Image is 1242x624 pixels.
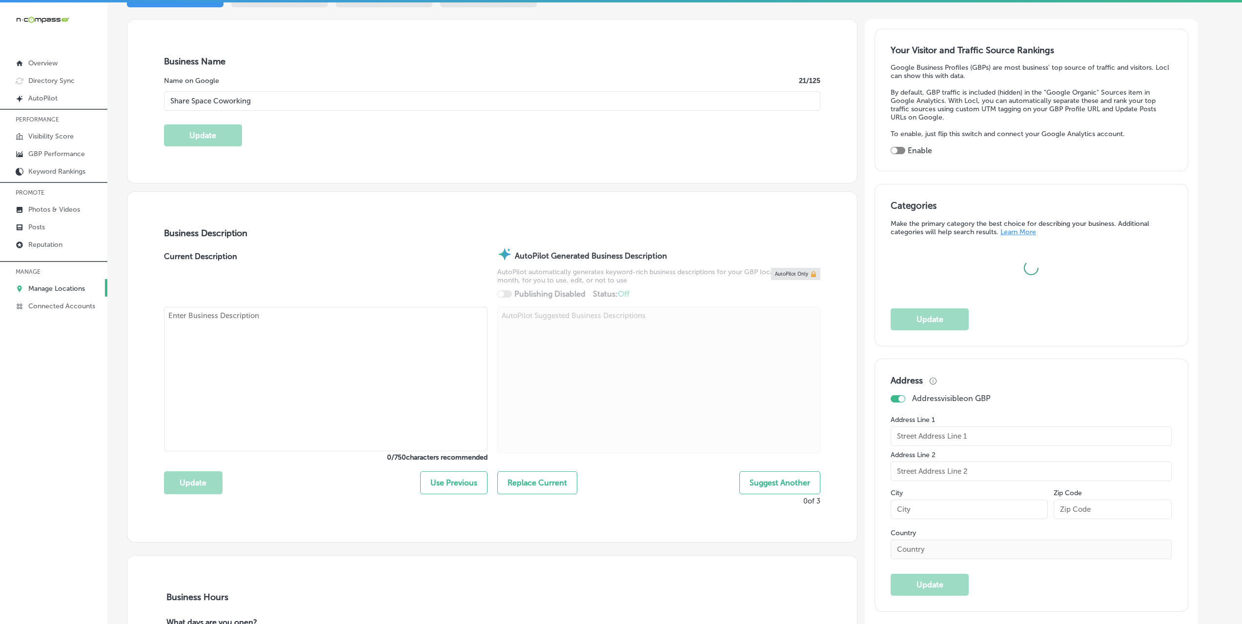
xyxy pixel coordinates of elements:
p: Manage Locations [28,284,85,293]
img: autopilot-icon [497,247,512,262]
label: Name on Google [164,77,219,85]
img: 660ab0bf-5cc7-4cb8-ba1c-48b5ae0f18e60NCTV_CLogo_TV_Black_-500x88.png [16,15,69,24]
h3: Business Description [164,228,821,239]
label: 21 /125 [799,77,820,85]
h3: Categories [891,200,1172,215]
label: Enable [908,146,932,155]
label: 0 / 750 characters recommended [164,453,488,462]
input: Street Address Line 2 [891,462,1172,481]
p: Visibility Score [28,132,74,141]
p: Keyword Rankings [28,167,85,176]
label: Current Description [164,252,237,307]
input: Country [891,540,1172,559]
p: Address visible on GBP [912,394,991,403]
input: Zip Code [1054,500,1172,519]
input: Street Address Line 1 [891,426,1172,446]
p: Posts [28,223,45,231]
p: Reputation [28,241,62,249]
button: Update [164,471,223,494]
h3: Your Visitor and Traffic Source Rankings [891,45,1172,56]
p: AutoPilot [28,94,58,102]
label: Address Line 2 [891,451,1172,459]
h3: Address [891,375,923,386]
button: Update [164,124,242,146]
p: Photos & Videos [28,205,80,214]
p: Connected Accounts [28,302,95,310]
button: Use Previous [420,471,488,494]
button: Update [891,308,969,330]
p: Google Business Profiles (GBPs) are most business' top source of traffic and visitors. Locl can s... [891,63,1172,80]
label: Address Line 1 [891,416,1172,424]
input: City [891,500,1048,519]
h3: Business Name [164,56,821,67]
h3: Business Hours [164,592,821,603]
p: GBP Performance [28,150,85,158]
label: City [891,489,903,497]
button: Update [891,574,969,596]
a: Learn More [1000,228,1036,236]
strong: AutoPilot Generated Business Description [515,251,667,261]
p: Make the primary category the best choice for describing your business. Additional categories wil... [891,220,1172,236]
p: By default, GBP traffic is included (hidden) in the "Google Organic" Sources item in Google Analy... [891,88,1172,121]
p: 0 of 3 [803,497,820,505]
input: Enter Location Name [164,91,821,111]
p: To enable, just flip this switch and connect your Google Analytics account. [891,130,1172,138]
button: Suggest Another [739,471,820,494]
label: Country [891,529,1172,537]
p: Overview [28,59,58,67]
label: Zip Code [1054,489,1082,497]
p: Directory Sync [28,77,75,85]
button: Replace Current [497,471,577,494]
